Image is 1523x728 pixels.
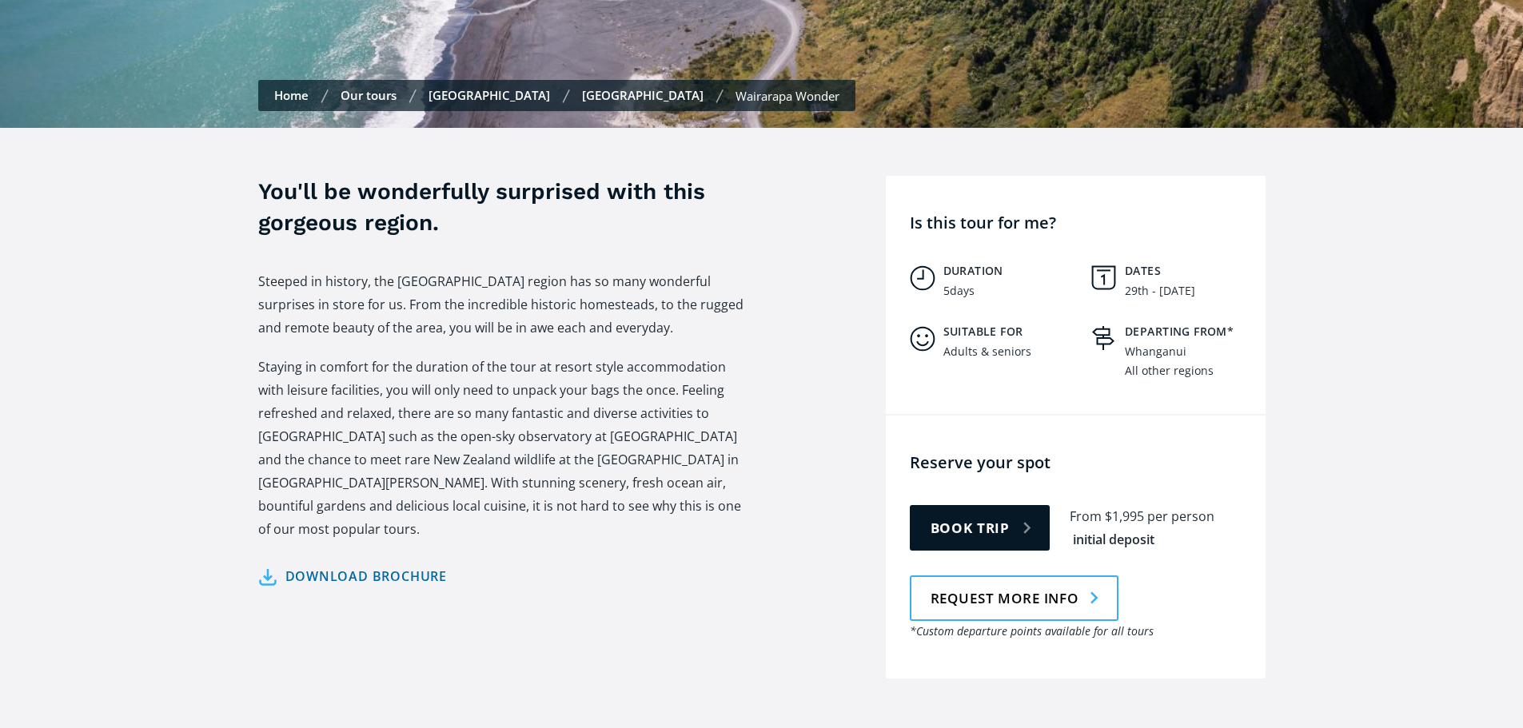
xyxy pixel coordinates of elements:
[582,87,704,103] a: [GEOGRAPHIC_DATA]
[943,264,1076,278] h5: Duration
[341,87,397,103] a: Our tours
[950,284,975,298] div: days
[1073,531,1154,549] div: initial deposit
[258,80,855,111] nav: Breadcrumbs
[910,505,1051,551] a: Book trip
[258,270,754,340] p: Steeped in history, the [GEOGRAPHIC_DATA] region has so many wonderful surprises in store for us....
[1147,507,1214,526] div: per person
[943,284,950,298] div: 5
[1105,507,1144,526] div: $1,995
[910,623,1154,638] em: *Custom departure points available for all tours
[1125,324,1258,339] h5: Departing from*
[258,356,754,541] p: Staying in comfort for the duration of the tour at resort style accommodation with leisure facili...
[1125,345,1186,359] div: Whanganui
[258,565,448,588] a: Download brochure
[429,87,550,103] a: [GEOGRAPHIC_DATA]
[1125,364,1214,378] div: All other regions
[258,176,754,238] h3: You'll be wonderfully surprised with this gorgeous region.
[943,324,1076,339] h5: Suitable for
[736,88,839,104] div: Wairarapa Wonder
[1125,264,1258,278] h5: Dates
[910,452,1258,473] h4: Reserve your spot
[910,212,1258,233] h4: Is this tour for me?
[910,575,1118,621] a: Request more info
[1070,507,1102,526] div: From
[943,345,1031,359] div: Adults & seniors
[1125,284,1195,298] div: 29th - [DATE]
[274,87,309,103] a: Home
